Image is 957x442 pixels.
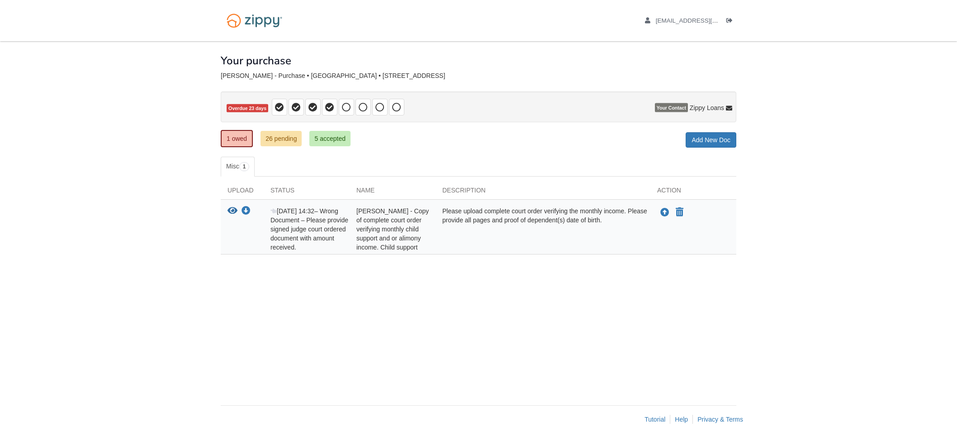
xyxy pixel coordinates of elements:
div: Please upload complete court order verifying the monthly income. Please provide all pages and pro... [436,207,650,252]
div: [PERSON_NAME] - Purchase • [GEOGRAPHIC_DATA] • [STREET_ADDRESS] [221,72,736,80]
h1: Your purchase [221,55,291,67]
a: Help [675,416,688,423]
div: Action [650,186,736,199]
span: [DATE] 14:32 [270,207,314,215]
span: toshafunes@gmail.com [656,17,759,24]
a: 1 owed [221,130,253,147]
div: Upload [221,186,264,199]
a: 5 accepted [309,131,351,146]
a: Download Tosha Funes - Copy of complete court order verifying monthly child support and or alimon... [242,208,251,215]
div: – Wrong Document – Please provide signed judge court ordered document with amount received. [264,207,350,252]
span: [PERSON_NAME] - Copy of complete court order verifying monthly child support and or alimony incom... [356,207,429,251]
span: Zippy Loans [690,103,724,112]
a: edit profile [645,17,759,26]
a: 26 pending [261,131,302,146]
span: Your Contact [655,103,688,112]
span: 1 [239,162,250,171]
div: Description [436,186,650,199]
a: Add New Doc [686,132,736,148]
a: Tutorial [644,416,665,423]
button: Upload Tosha Funes - Copy of complete court order verifying monthly child support and or alimony ... [659,207,670,218]
a: Log out [726,17,736,26]
img: Logo [221,9,288,32]
button: View Tosha Funes - Copy of complete court order verifying monthly child support and or alimony in... [227,207,237,216]
a: Privacy & Terms [697,416,743,423]
div: Status [264,186,350,199]
span: Overdue 23 days [227,104,268,113]
button: Declare Tosha Funes - Copy of complete court order verifying monthly child support and or alimony... [675,207,684,218]
a: Misc [221,157,255,177]
div: Name [350,186,436,199]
